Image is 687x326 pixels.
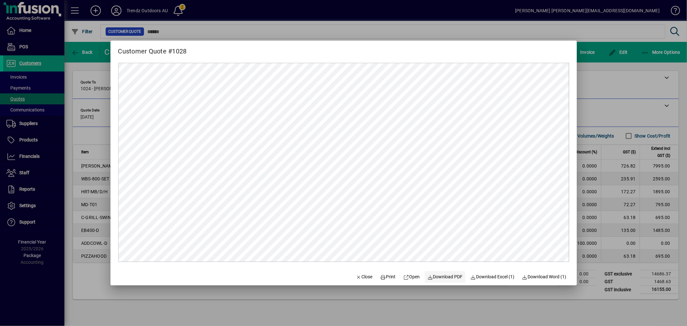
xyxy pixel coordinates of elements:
[378,271,398,283] button: Print
[522,273,567,280] span: Download Word (1)
[401,271,423,283] a: Open
[520,271,569,283] button: Download Word (1)
[356,273,373,280] span: Close
[427,273,463,280] span: Download PDF
[425,271,465,283] a: Download PDF
[110,41,195,56] h2: Customer Quote #1028
[353,271,375,283] button: Close
[471,273,515,280] span: Download Excel (1)
[404,273,420,280] span: Open
[468,271,517,283] button: Download Excel (1)
[380,273,396,280] span: Print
